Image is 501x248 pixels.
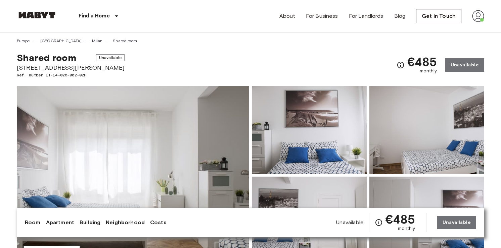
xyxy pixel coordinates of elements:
[306,12,338,20] a: For Business
[80,219,100,227] a: Building
[252,86,367,174] img: Picture of unit IT-14-026-002-02H
[394,12,406,20] a: Blog
[79,12,110,20] p: Find a Home
[407,56,437,68] span: €485
[17,63,125,72] span: [STREET_ADDRESS][PERSON_NAME]
[398,225,415,232] span: monthly
[106,219,145,227] a: Neighborhood
[17,38,30,44] a: Europe
[369,86,484,174] img: Picture of unit IT-14-026-002-02H
[40,38,82,44] a: [GEOGRAPHIC_DATA]
[46,219,74,227] a: Apartment
[420,68,437,74] span: monthly
[385,213,415,225] span: €485
[349,12,383,20] a: For Landlords
[150,219,167,227] a: Costs
[397,61,405,69] svg: Check cost overview for full price breakdown. Please note that discounts apply to new joiners onl...
[92,38,102,44] a: Milan
[17,72,125,78] span: Ref. number IT-14-026-002-02H
[416,9,461,23] a: Get in Touch
[336,219,364,226] span: Unavailable
[25,219,41,227] a: Room
[17,52,76,63] span: Shared room
[113,38,137,44] a: Shared room
[279,12,295,20] a: About
[96,54,125,61] span: Unavailable
[375,219,383,227] svg: Check cost overview for full price breakdown. Please note that discounts apply to new joiners onl...
[17,12,57,18] img: Habyt
[472,10,484,22] img: avatar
